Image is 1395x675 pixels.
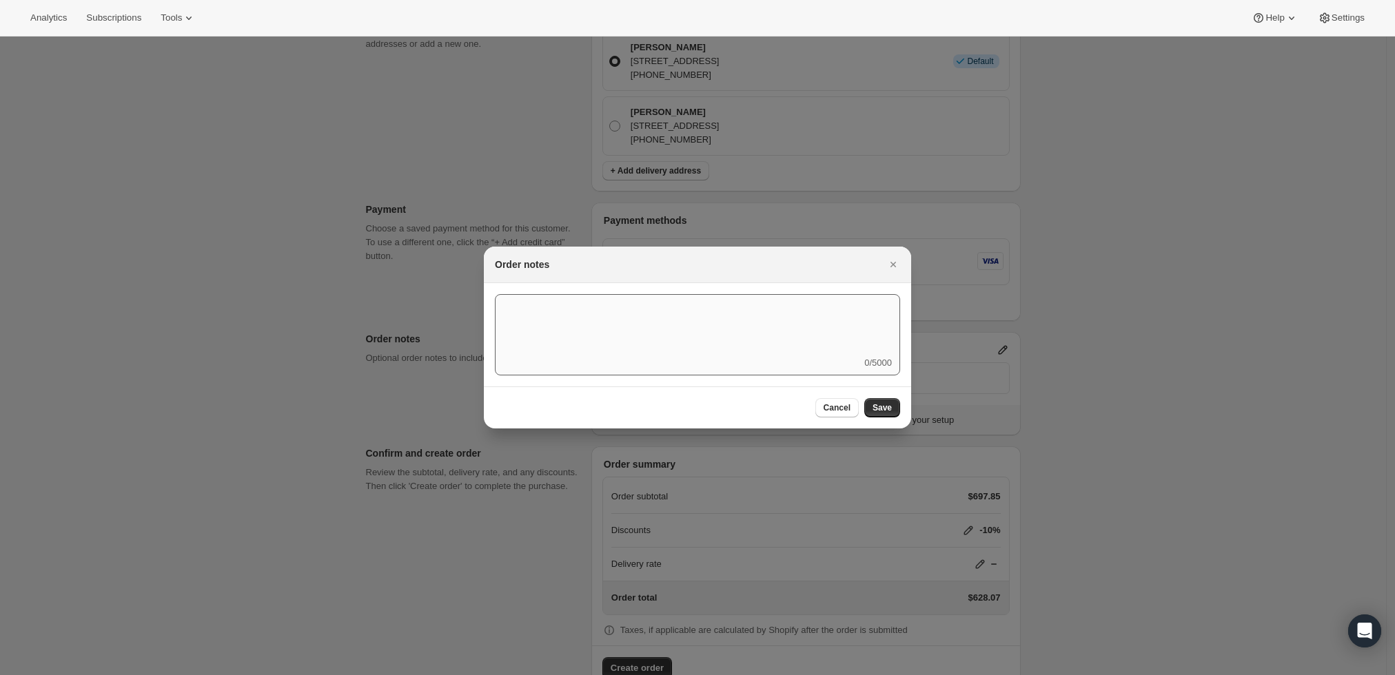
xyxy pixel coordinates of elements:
span: Cancel [824,402,851,413]
span: Tools [161,12,182,23]
span: Settings [1332,12,1365,23]
span: Save [873,402,892,413]
div: Open Intercom Messenger [1348,614,1381,647]
button: Save [864,398,900,417]
h2: Order notes [495,258,549,271]
button: Settings [1310,8,1373,28]
button: Subscriptions [78,8,150,28]
button: Close [884,255,903,274]
span: Help [1265,12,1284,23]
span: Analytics [30,12,67,23]
button: Help [1243,8,1306,28]
span: Subscriptions [86,12,141,23]
button: Cancel [815,398,859,417]
button: Analytics [22,8,75,28]
button: Tools [152,8,204,28]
